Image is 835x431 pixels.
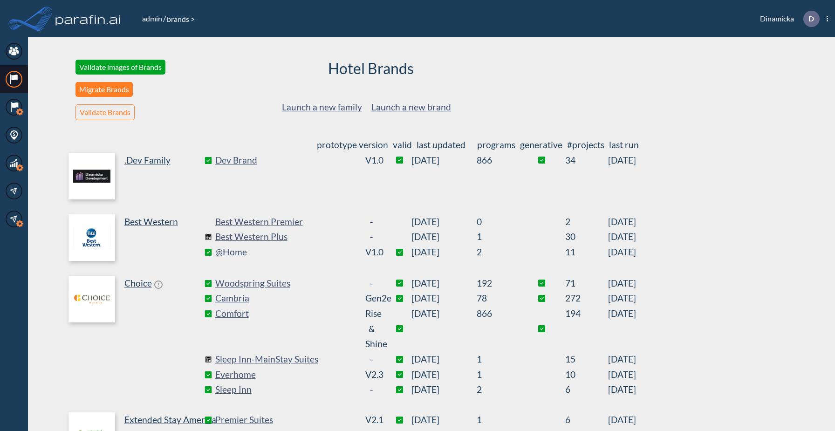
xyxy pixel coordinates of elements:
span: last run [609,139,639,150]
h2: Hotel Brands [328,60,414,77]
span: generative [520,139,562,150]
sapn: 11 [565,245,608,260]
span: valid [393,139,412,150]
sapn: 866 [477,306,519,352]
a: Comfort [215,306,355,352]
sapn: 10 [565,367,608,383]
sapn: 272 [565,291,608,306]
div: v1.0 [365,245,378,260]
span: [DATE] [411,382,477,397]
span: [DATE] [411,245,477,260]
div: - [365,276,378,291]
li: / [141,13,166,24]
span: [DATE] [411,153,477,168]
a: Cambria [215,291,355,306]
sapn: 78 [477,291,519,306]
div: v2.1 [365,412,378,428]
a: Choice! [68,276,208,397]
div: v2.3 [365,367,378,383]
span: [DATE] [608,276,636,291]
a: Premier Suites [215,412,355,428]
a: Woodspring Suites [215,276,355,291]
sapn: 34 [565,153,608,168]
span: brands > [166,14,196,23]
div: Dinamicka [746,11,828,27]
span: [DATE] [608,214,636,230]
sapn: 192 [477,276,519,291]
a: Sleep Inn [215,382,355,397]
a: admin [141,14,163,23]
button: Migrate Brands [75,82,133,97]
a: Everhome [215,367,355,383]
sapn: 2 [565,214,608,230]
span: [DATE] [411,412,477,428]
span: [DATE] [608,352,636,367]
sapn: 1 [477,352,519,367]
div: - [365,229,378,245]
span: [DATE] [411,367,477,383]
a: Launch a new brand [371,102,451,112]
sapn: 1 [477,367,519,383]
span: [DATE] [411,291,477,306]
p: Extended Stay America [124,412,216,428]
p: Best Western [124,214,178,230]
a: .Dev Family [68,153,208,199]
div: - [365,382,378,397]
div: Gen2e [365,291,378,306]
a: Sleep Inn-MainStay Suites [215,352,355,367]
sapn: 866 [477,153,519,168]
span: [DATE] [411,352,477,367]
img: logo [68,276,115,322]
a: Launch a new family [282,102,362,112]
div: Rise & Shine [365,306,378,352]
a: Best Western Premier [215,214,355,230]
img: comingSoon [205,233,212,240]
span: [DATE] [411,306,477,352]
span: ! [154,280,163,289]
a: Best Western Plus [215,229,355,245]
button: Validate images of Brands [75,60,165,75]
a: Dev Brand [215,153,355,168]
span: [DATE] [411,214,477,230]
sapn: 71 [565,276,608,291]
span: [DATE] [608,291,636,306]
sapn: 1 [477,412,519,428]
span: [DATE] [608,153,636,168]
sapn: 194 [565,306,608,352]
div: v1.0 [365,153,378,168]
span: [DATE] [608,367,636,383]
span: last updated [417,139,465,150]
sapn: 1 [477,229,519,245]
p: Choice [124,276,152,291]
sapn: 2 [477,382,519,397]
img: comingSoon [205,356,212,363]
button: Validate Brands [75,104,135,120]
div: - [365,214,378,230]
sapn: 6 [565,412,608,428]
a: @Home [215,245,355,260]
span: prototype version [317,139,388,150]
span: [DATE] [608,382,636,397]
p: .Dev Family [124,153,171,168]
sapn: 2 [477,245,519,260]
div: - [365,352,378,367]
img: logo [68,214,115,261]
a: Best Western [68,214,208,261]
img: logo [68,153,115,199]
sapn: 0 [477,214,519,230]
sapn: 30 [565,229,608,245]
sapn: 15 [565,352,608,367]
span: [DATE] [411,229,477,245]
span: programs [477,139,515,150]
span: [DATE] [608,245,636,260]
span: [DATE] [411,276,477,291]
span: [DATE] [608,412,636,428]
img: logo [54,9,123,28]
sapn: 6 [565,382,608,397]
span: #projects [567,139,604,150]
p: D [808,14,814,23]
span: [DATE] [608,306,636,352]
span: [DATE] [608,229,636,245]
